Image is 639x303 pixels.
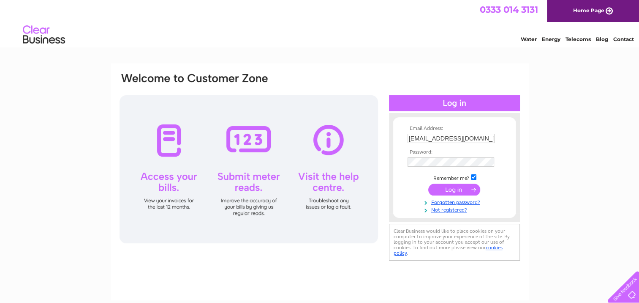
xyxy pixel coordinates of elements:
img: logo.png [22,22,65,48]
div: Clear Business is a trading name of Verastar Limited (registered in [GEOGRAPHIC_DATA] No. 3667643... [120,5,519,41]
th: Password: [405,149,503,155]
th: Email Address: [405,126,503,132]
a: Energy [542,36,560,42]
div: Clear Business would like to place cookies on your computer to improve your experience of the sit... [389,224,520,261]
a: Water [521,36,537,42]
a: Forgotten password? [408,198,503,206]
a: cookies policy [394,245,503,256]
a: Telecoms [566,36,591,42]
a: Not registered? [408,205,503,213]
a: Contact [613,36,634,42]
a: 0333 014 3131 [480,4,538,15]
a: Blog [596,36,608,42]
td: Remember me? [405,173,503,182]
input: Submit [428,184,480,196]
